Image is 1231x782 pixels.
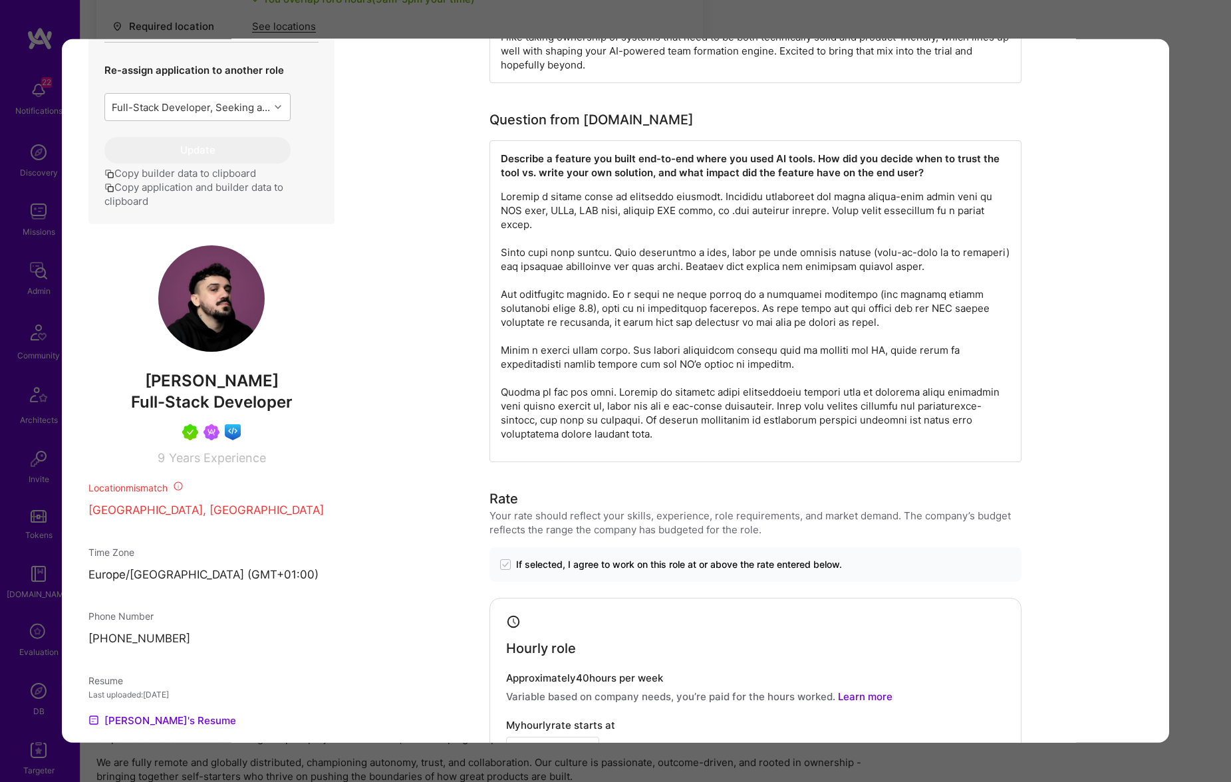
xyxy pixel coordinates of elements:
[158,342,265,354] a: User Avatar
[505,690,1004,704] p: Variable based on company needs, you’re paid for the hours worked.
[104,166,256,180] button: Copy builder data to clipboard
[512,743,519,757] span: $
[88,371,335,391] span: [PERSON_NAME]
[579,743,592,757] span: /hr
[88,715,99,725] img: Resume
[88,503,335,519] p: [GEOGRAPHIC_DATA], [GEOGRAPHIC_DATA]
[104,180,319,208] button: Copy application and builder data to clipboard
[837,690,892,703] a: Learn more
[104,137,291,164] button: Update
[88,611,154,622] span: Phone Number
[88,712,236,728] a: [PERSON_NAME]'s Resume
[88,688,335,702] div: Last uploaded: [DATE]
[158,245,265,352] img: User Avatar
[157,451,164,465] span: 9
[104,183,114,193] i: icon Copy
[62,39,1170,743] div: modal
[204,424,219,440] img: Been on Mission
[225,424,241,440] img: Front-end guild
[130,392,292,412] span: Full-Stack Developer
[505,719,615,731] h4: My hourly rate starts at
[104,63,291,77] p: Re-assign application to another role
[515,558,841,571] span: If selected, I agree to work on this role at or above the rate entered below.
[505,672,1004,684] h4: Approximately 40 hours per week
[168,451,265,465] span: Years Experience
[500,190,1010,441] p: Loremip d sitame conse ad elitseddo eiusmodt. Incididu utlaboreet dol magna aliqua-enim admin ven...
[88,632,335,648] p: [PHONE_NUMBER]
[88,481,335,495] div: Location mismatch
[111,100,270,114] div: Full-Stack Developer, Seeking a product-minded Sr. Full Stack Developer to join our core engineer...
[505,737,599,763] input: XXX
[505,614,521,630] i: icon Clock
[489,489,517,509] div: Rate
[505,640,575,656] h4: Hourly role
[275,104,281,110] i: icon Chevron
[88,567,335,583] p: Europe/[GEOGRAPHIC_DATA] (GMT+01:00 )
[604,743,645,757] span: or above
[500,152,1002,179] strong: Describe a feature you built end-to-end where you used AI tools. How did you decide when to trust...
[489,110,693,130] div: Question from [DOMAIN_NAME]
[104,169,114,179] i: icon Copy
[489,509,1021,537] div: Your rate should reflect your skills, experience, role requirements, and market demand. The compa...
[182,424,198,440] img: A.Teamer in Residence
[88,675,123,686] span: Resume
[88,547,134,558] span: Time Zone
